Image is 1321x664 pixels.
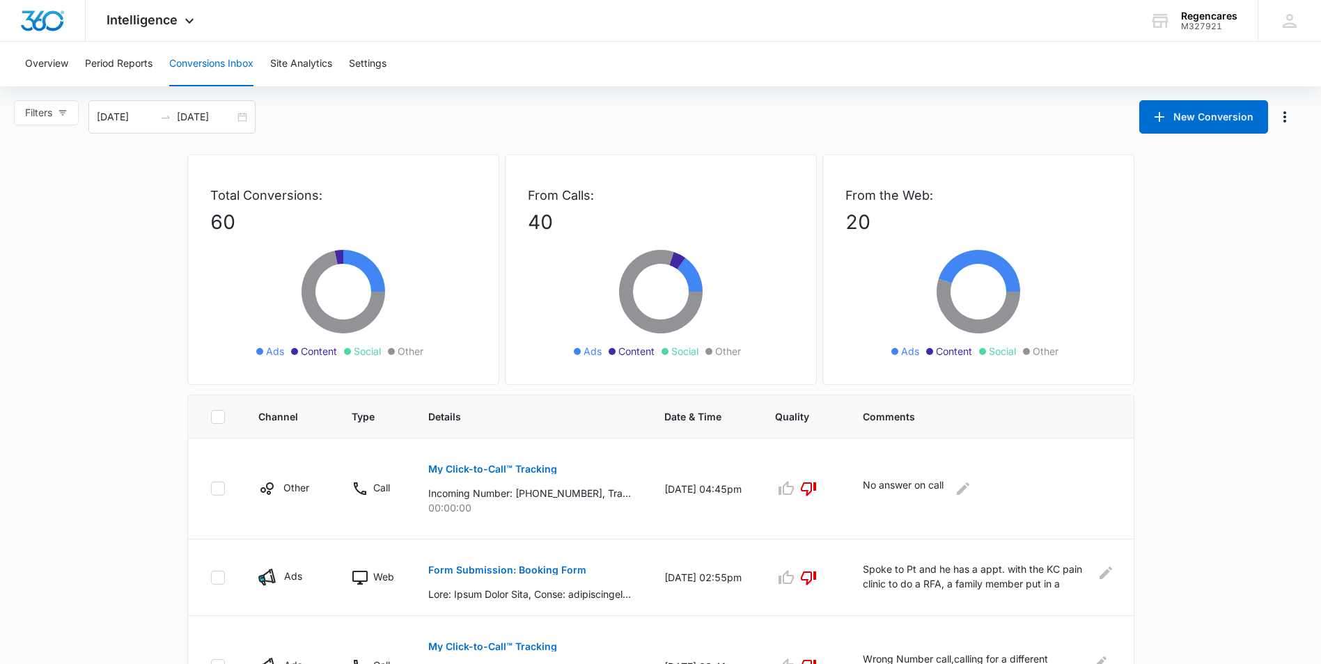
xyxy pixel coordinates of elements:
p: From the Web: [845,186,1111,205]
button: Period Reports [85,42,153,86]
p: 20 [845,207,1111,237]
button: Conversions Inbox [169,42,253,86]
span: Other [1033,344,1058,358]
input: Start date [97,109,155,125]
span: Ads [584,344,602,358]
p: No answer on call [863,477,944,500]
p: Form Submission: Booking Form [428,565,586,575]
p: Call [373,480,390,495]
span: Channel [258,409,298,424]
button: Form Submission: Booking Form [428,553,586,587]
button: My Click-to-Call™ Tracking [428,452,557,486]
p: My Click-to-Call™ Tracking [428,464,557,474]
span: to [160,111,171,122]
div: account id [1181,22,1237,31]
p: Incoming Number: [PHONE_NUMBER], Tracking Number: [PHONE_NUMBER], Ring To: [PHONE_NUMBER], Caller... [428,486,631,500]
button: New Conversion [1139,100,1268,134]
button: My Click-to-Call™ Tracking [428,630,557,663]
span: Filters [25,105,52,120]
p: 00:00:00 [428,500,631,515]
span: Social [354,344,381,358]
span: Content [301,344,337,358]
span: Content [936,344,972,358]
button: Manage Numbers [1274,106,1296,128]
span: Social [671,344,698,358]
p: Other [283,480,309,495]
p: 60 [210,207,476,237]
span: Details [428,409,611,424]
div: account name [1181,10,1237,22]
span: Comments [863,409,1091,424]
button: Site Analytics [270,42,332,86]
span: Date & Time [664,409,721,424]
td: [DATE] 04:45pm [648,438,758,539]
button: Edit Comments [952,477,974,500]
p: My Click-to-Call™ Tracking [428,642,557,651]
span: Intelligence [107,13,178,27]
p: Web [373,569,394,584]
p: Ads [284,569,302,583]
button: Filters [14,100,79,125]
span: Quality [775,409,809,424]
span: Other [398,344,423,358]
td: [DATE] 02:55pm [648,539,758,616]
p: Spoke to Pt and he has a appt. with the KC pain clinic to do a RFA, a family member put in a book... [863,562,1092,593]
p: 40 [528,207,794,237]
span: Content [618,344,655,358]
span: Type [352,409,375,424]
p: Total Conversions: [210,186,476,205]
span: Social [989,344,1016,358]
button: Edit Comments [1100,562,1111,584]
button: Overview [25,42,68,86]
span: Other [715,344,741,358]
p: From Calls: [528,186,794,205]
input: End date [177,109,235,125]
span: swap-right [160,111,171,122]
span: Ads [266,344,284,358]
p: Lore: Ipsum Dolor Sita, Conse: adipiscingeli@seddoeius.tem, Incid: 1994533292, Utla etdo ma ali e... [428,587,631,601]
span: Ads [901,344,919,358]
button: Settings [349,42,386,86]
